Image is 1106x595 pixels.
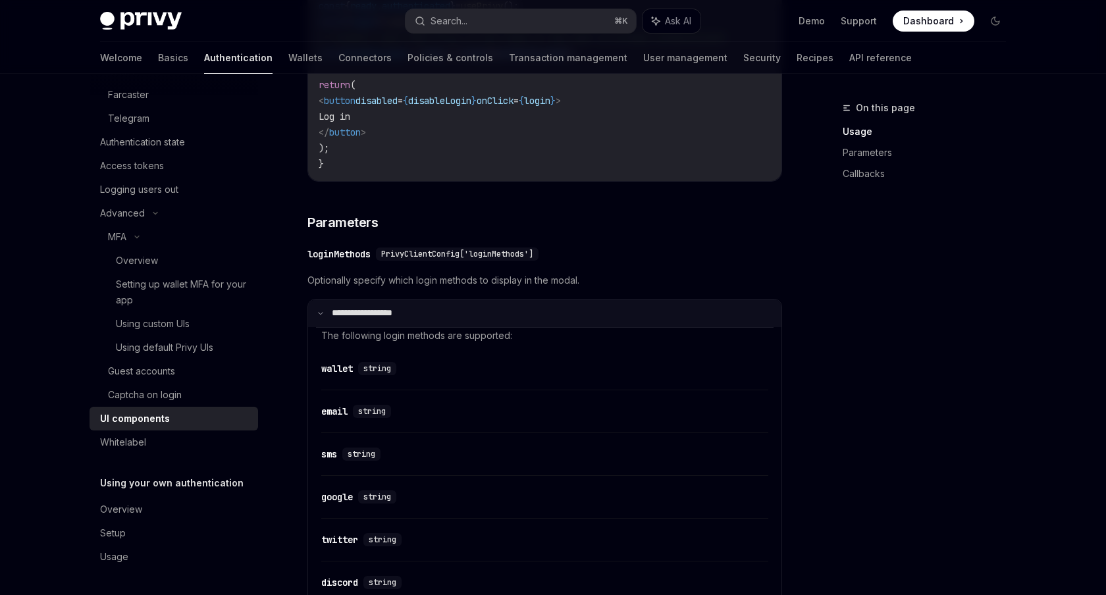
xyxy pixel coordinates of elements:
span: Parameters [307,213,378,232]
span: string [348,449,375,459]
a: Whitelabel [90,430,258,454]
a: Parameters [843,142,1016,163]
span: } [319,158,324,170]
a: Transaction management [509,42,627,74]
div: Authentication state [100,134,185,150]
button: Toggle dark mode [985,11,1006,32]
a: Policies & controls [408,42,493,74]
span: Log in [319,111,350,122]
div: wallet [321,362,353,375]
button: Search...⌘K [406,9,636,33]
a: Overview [90,249,258,272]
span: string [363,363,391,374]
span: { [403,95,408,107]
span: Dashboard [903,14,954,28]
div: loginMethods [307,247,371,261]
div: twitter [321,533,358,546]
span: ); [319,142,329,154]
div: Setup [100,525,126,541]
a: Welcome [100,42,142,74]
div: Telegram [108,111,149,126]
span: ( [350,79,355,91]
span: > [556,95,561,107]
div: google [321,490,353,504]
a: Recipes [797,42,833,74]
span: Ask AI [665,14,691,28]
a: Using custom UIs [90,312,258,336]
div: Whitelabel [100,434,146,450]
span: </ [319,126,329,138]
div: sms [321,448,337,461]
div: Overview [116,253,158,269]
span: disabled [355,95,398,107]
a: User management [643,42,727,74]
a: Usage [843,121,1016,142]
div: Using custom UIs [116,316,190,332]
a: API reference [849,42,912,74]
a: Dashboard [893,11,974,32]
span: button [324,95,355,107]
span: > [361,126,366,138]
span: onClick [477,95,513,107]
span: string [358,406,386,417]
button: Ask AI [643,9,700,33]
a: Setup [90,521,258,545]
div: Farcaster [108,87,149,103]
a: Connectors [338,42,392,74]
a: Telegram [90,107,258,130]
a: Setting up wallet MFA for your app [90,272,258,312]
div: Guest accounts [108,363,175,379]
a: Logging users out [90,178,258,201]
span: disableLogin [408,95,471,107]
a: Demo [799,14,825,28]
a: Captcha on login [90,383,258,407]
a: Wallets [288,42,323,74]
div: Usage [100,549,128,565]
a: UI components [90,407,258,430]
span: string [363,492,391,502]
a: Using default Privy UIs [90,336,258,359]
a: Callbacks [843,163,1016,184]
a: Security [743,42,781,74]
a: Guest accounts [90,359,258,383]
a: Support [841,14,877,28]
div: Using default Privy UIs [116,340,213,355]
span: = [398,95,403,107]
span: } [550,95,556,107]
span: { [519,95,524,107]
div: UI components [100,411,170,427]
div: Search... [431,13,467,29]
div: Overview [100,502,142,517]
span: Optionally specify which login methods to display in the modal. [307,272,782,288]
h5: Using your own authentication [100,475,244,491]
span: return [319,79,350,91]
img: dark logo [100,12,182,30]
a: Usage [90,545,258,569]
span: } [471,95,477,107]
a: Authentication [204,42,273,74]
a: Authentication state [90,130,258,154]
span: PrivyClientConfig['loginMethods'] [381,249,533,259]
span: On this page [856,100,915,116]
span: button [329,126,361,138]
span: < [319,95,324,107]
a: Basics [158,42,188,74]
div: Access tokens [100,158,164,174]
div: Advanced [100,205,145,221]
div: Captcha on login [108,387,182,403]
span: = [513,95,519,107]
div: MFA [108,229,126,245]
div: discord [321,576,358,589]
a: Overview [90,498,258,521]
span: ⌘ K [614,16,628,26]
div: Logging users out [100,182,178,197]
span: The following login methods are supported: [321,330,512,341]
span: string [369,577,396,588]
span: string [369,534,396,545]
a: Access tokens [90,154,258,178]
a: Farcaster [90,83,258,107]
div: email [321,405,348,418]
div: Setting up wallet MFA for your app [116,276,250,308]
span: login [524,95,550,107]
